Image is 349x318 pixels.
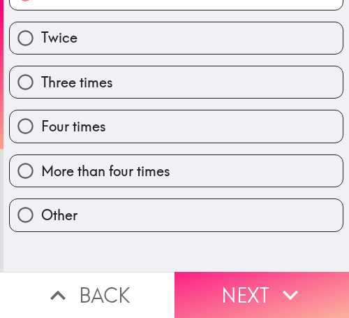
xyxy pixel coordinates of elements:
span: Other [41,205,77,225]
button: Next [174,272,349,318]
button: More than four times [10,155,343,187]
span: Twice [41,28,77,48]
span: Four times [41,117,106,136]
span: Three times [41,73,113,92]
span: More than four times [41,161,170,181]
button: Twice [10,22,343,54]
button: Other [10,199,343,231]
button: Three times [10,66,343,98]
button: Four times [10,110,343,142]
